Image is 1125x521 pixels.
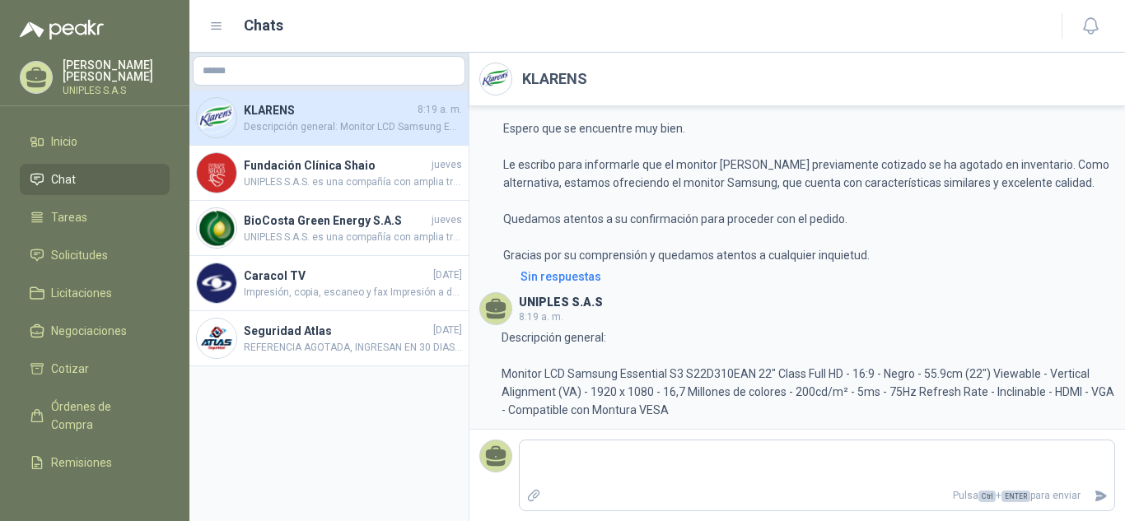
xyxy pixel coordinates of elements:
a: Solicitudes [20,240,170,271]
a: Negociaciones [20,315,170,347]
a: Cotizar [20,353,170,384]
a: Chat [20,164,170,195]
span: Chat [51,170,76,188]
h4: Fundación Clínica Shaio [244,156,428,174]
a: Sin respuestas [517,267,1115,286]
img: Company Logo [197,263,236,303]
h4: KLARENS [244,101,414,119]
a: Inicio [20,126,170,157]
h4: BioCosta Green Energy S.A.S [244,212,428,230]
span: [DATE] [433,267,462,283]
button: Enviar [1087,481,1114,510]
img: Company Logo [197,153,236,193]
a: Company LogoSeguridad Atlas[DATE]REFERENCIA AGOTADA, INGRESAN EN 30 DIAS APROXIMADAMENTE. [189,311,469,366]
h4: Seguridad Atlas [244,322,430,340]
span: ENTER [1001,491,1030,502]
h4: Caracol TV [244,267,430,285]
span: Negociaciones [51,322,127,340]
div: Sin respuestas [520,267,601,286]
span: Cotizar [51,360,89,378]
span: jueves [432,212,462,228]
h3: UNIPLES S.A.S [519,298,603,307]
span: Impresión, copia, escaneo y fax Impresión a doble cara automática Escaneo dúplex automático (ADF ... [244,285,462,300]
span: Tareas [51,208,87,226]
span: jueves [432,157,462,173]
span: Descripción general: Monitor LCD Samsung Essential S3 S22D310EAN 22" Class Full HD - 16:9 - Negro... [244,119,462,135]
span: Ctrl [978,491,996,502]
span: 8:19 a. m. [519,311,563,323]
a: Licitaciones [20,277,170,309]
a: Remisiones [20,447,170,478]
span: [DATE] [433,323,462,338]
span: Licitaciones [51,284,112,302]
img: Company Logo [480,63,511,95]
p: Descripción general: Monitor LCD Samsung Essential S3 S22D310EAN 22" Class Full HD - 16:9 - Negro... [502,328,1115,419]
label: Adjuntar archivos [520,481,548,510]
span: REFERENCIA AGOTADA, INGRESAN EN 30 DIAS APROXIMADAMENTE. [244,340,462,356]
p: Cordial saludo, Espero que se encuentre muy bien. Le escribo para informarle que el monitor [PERS... [503,83,1115,264]
a: Tareas [20,202,170,233]
span: Inicio [51,133,77,151]
h2: KLARENS [522,67,587,91]
img: Company Logo [197,98,236,137]
span: 8:19 a. m. [418,102,462,118]
a: Company LogoKLARENS8:19 a. m.Descripción general: Monitor LCD Samsung Essential S3 S22D310EAN 22"... [189,91,469,146]
span: Remisiones [51,454,112,472]
span: UNIPLES S.A.S. es una compañía con amplia trayectoria en el mercado colombiano, ofrecemos solucio... [244,230,462,245]
img: Company Logo [197,319,236,358]
p: UNIPLES S.A.S [63,86,170,95]
p: [PERSON_NAME] [PERSON_NAME] [63,59,170,82]
h1: Chats [244,14,283,37]
img: Logo peakr [20,20,104,40]
span: Solicitudes [51,246,108,264]
a: Company LogoCaracol TV[DATE]Impresión, copia, escaneo y fax Impresión a doble cara automática Esc... [189,256,469,311]
span: UNIPLES S.A.S. es una compañía con amplia trayectoria en el mercado colombiano, ofrecemos solucio... [244,174,462,190]
span: Órdenes de Compra [51,398,154,434]
img: Company Logo [197,208,236,248]
p: Pulsa + para enviar [548,481,1088,510]
a: Órdenes de Compra [20,391,170,440]
a: Company LogoBioCosta Green Energy S.A.SjuevesUNIPLES S.A.S. es una compañía con amplia trayectori... [189,201,469,256]
a: Company LogoFundación Clínica ShaiojuevesUNIPLES S.A.S. es una compañía con amplia trayectoria en... [189,146,469,201]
